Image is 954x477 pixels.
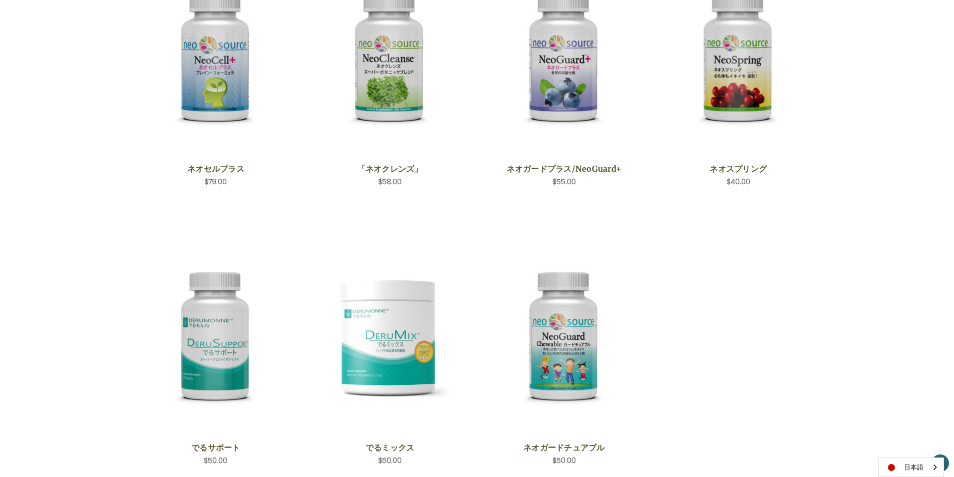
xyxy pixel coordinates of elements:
a: ネオガードプラス/NeoGuard+ [495,163,633,175]
span: $58.00 [378,177,402,187]
a: NeoGuard Chewable,$50.00 [490,239,639,434]
a: ネオセルプラス [147,163,284,175]
a: DeruMix,$50.00 [315,239,464,434]
a: 「ネオクレンズ」 [321,163,459,175]
span: $40.00 [727,177,750,187]
img: ネオガードチュアブル [490,262,639,411]
a: 日本語 [879,458,943,476]
a: ネオガードチュアブル [495,441,633,453]
aside: Language selected: 日本語 [878,457,944,477]
img: でるサポート [142,262,290,411]
span: $50.00 [552,455,576,465]
span: $79.00 [204,177,227,187]
a: ネオスプリング [670,163,807,175]
a: でるミックス [321,441,459,453]
img: でるミックス [315,262,464,411]
a: DeruSupport,$50.00 [142,239,290,434]
span: $50.00 [378,455,402,465]
a: でるサポート [147,441,284,453]
div: Language [878,457,944,477]
span: $50.00 [204,455,227,465]
span: $55.00 [552,177,576,187]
